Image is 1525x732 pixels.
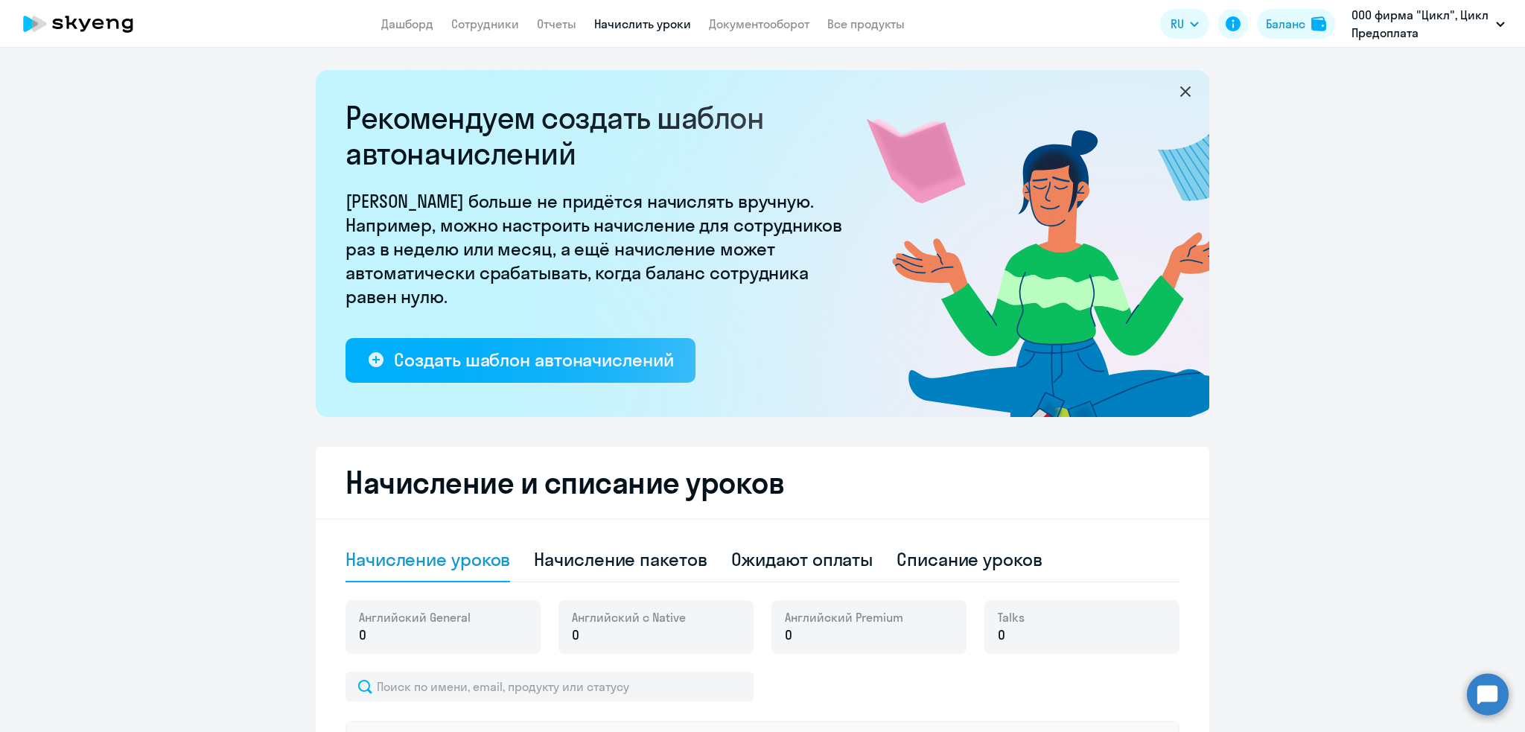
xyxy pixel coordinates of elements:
a: Документооборот [709,16,809,31]
span: Английский Premium [785,609,903,626]
input: Поиск по имени, email, продукту или статусу [346,672,754,701]
p: ООО фирма "Цикл", Цикл Предоплата [1352,6,1490,42]
div: Баланс [1266,15,1305,33]
div: Списание уроков [897,547,1042,571]
span: 0 [785,626,792,645]
span: Английский General [359,609,471,626]
a: Отчеты [537,16,576,31]
button: Создать шаблон автоначислений [346,338,695,383]
h2: Начисление и списание уроков [346,465,1179,500]
a: Дашборд [381,16,433,31]
a: Сотрудники [451,16,519,31]
span: 0 [572,626,579,645]
div: Начисление пакетов [534,547,707,571]
span: 0 [359,626,366,645]
img: balance [1311,16,1326,31]
div: Создать шаблон автоначислений [394,348,673,372]
span: RU [1171,15,1184,33]
span: 0 [998,626,1005,645]
h2: Рекомендуем создать шаблон автоначислений [346,100,852,171]
button: ООО фирма "Цикл", Цикл Предоплата [1344,6,1512,42]
div: Ожидают оплаты [731,547,873,571]
a: Начислить уроки [594,16,691,31]
span: Talks [998,609,1025,626]
a: Все продукты [827,16,905,31]
p: [PERSON_NAME] больше не придётся начислять вручную. Например, можно настроить начисление для сотр... [346,189,852,308]
button: RU [1160,9,1209,39]
button: Балансbalance [1257,9,1335,39]
div: Начисление уроков [346,547,510,571]
span: Английский с Native [572,609,686,626]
